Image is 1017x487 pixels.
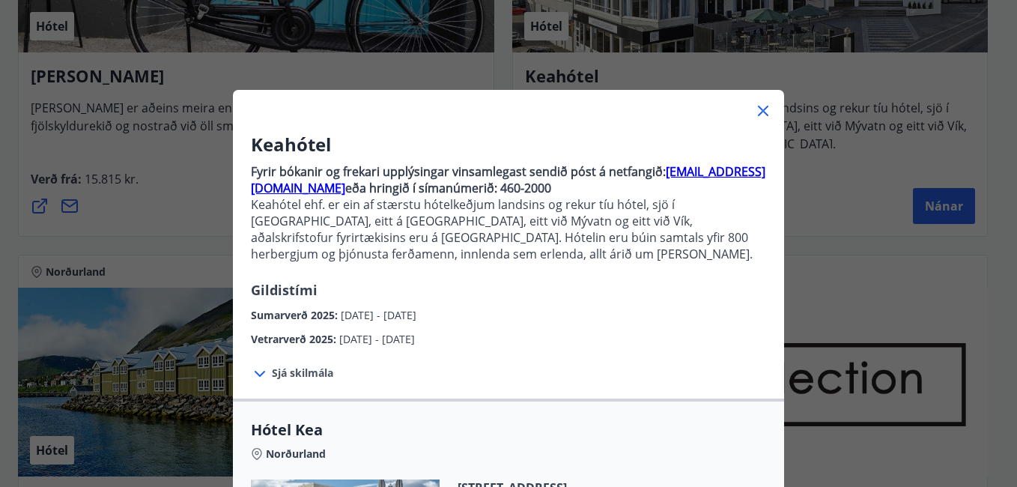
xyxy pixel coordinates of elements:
span: [DATE] - [DATE] [341,308,416,322]
strong: Fyrir bókanir og frekari upplýsingar vinsamlegast sendið póst á netfangið: [251,163,666,180]
span: [DATE] - [DATE] [339,332,415,346]
span: Sjá skilmála [272,366,333,381]
strong: eða hringið í símanúmerið: 460-2000 [345,180,551,196]
span: Norðurland [266,447,326,462]
span: Hótel Kea [251,420,766,441]
span: Vetrarverð 2025 : [251,332,339,346]
p: Keahótel ehf. er ein af stærstu hótelkeðjum landsins og rekur tíu hótel, sjö í [GEOGRAPHIC_DATA],... [251,196,766,262]
span: Gildistími [251,281,318,299]
h3: Keahótel [251,132,766,157]
a: [EMAIL_ADDRESS][DOMAIN_NAME] [251,163,765,196]
span: Sumarverð 2025 : [251,308,341,322]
